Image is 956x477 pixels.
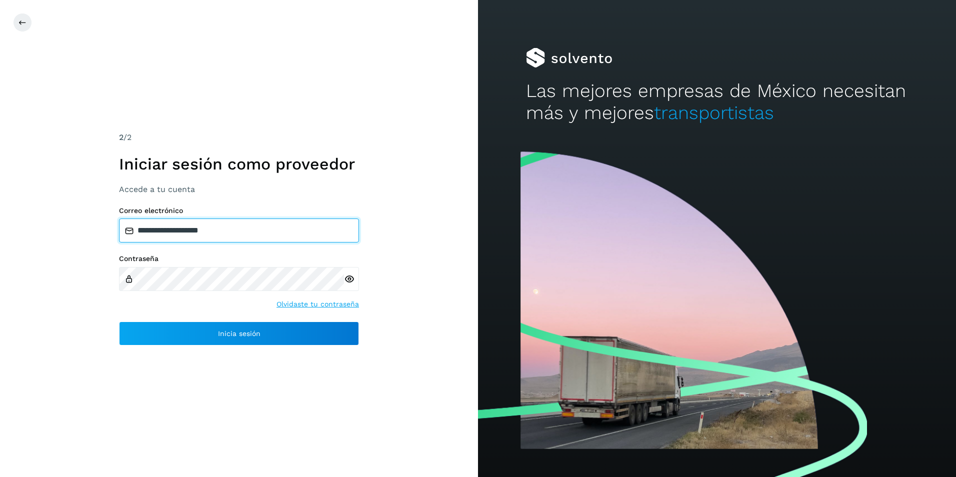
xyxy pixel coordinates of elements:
[119,254,359,263] label: Contraseña
[119,131,359,143] div: /2
[119,184,359,194] h3: Accede a tu cuenta
[218,330,260,337] span: Inicia sesión
[119,206,359,215] label: Correo electrónico
[654,102,774,123] span: transportistas
[276,299,359,309] a: Olvidaste tu contraseña
[119,132,123,142] span: 2
[526,80,908,124] h2: Las mejores empresas de México necesitan más y mejores
[119,154,359,173] h1: Iniciar sesión como proveedor
[119,321,359,345] button: Inicia sesión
